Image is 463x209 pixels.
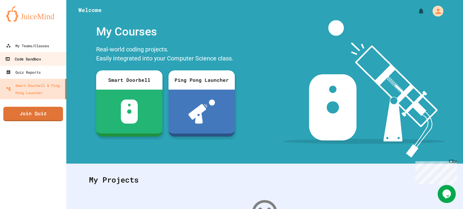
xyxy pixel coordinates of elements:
[5,55,41,63] div: Code Sandbox
[426,4,445,18] div: My Account
[6,42,49,49] div: My Teams/Classes
[169,70,235,90] div: Ping Pong Launcher
[6,69,41,76] div: Quiz Reports
[93,20,238,43] div: My Courses
[2,2,42,38] div: Chat with us now!Close
[6,6,60,22] img: logo-orange.svg
[406,6,426,16] div: My Notifications
[413,159,457,184] iframe: chat widget
[96,70,162,90] div: Smart Doorbell
[3,107,63,121] a: Join Quiz
[188,100,215,124] img: ppl-with-ball.png
[93,43,238,66] div: Real-world coding projects. Easily integrated into your Computer Science class.
[121,100,138,124] img: sdb-white.svg
[6,82,63,96] div: Smart Doorbell & Ping Pong Launcher
[438,185,457,203] iframe: chat widget
[83,168,446,192] div: My Projects
[283,20,445,158] img: banner-image-my-projects.png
